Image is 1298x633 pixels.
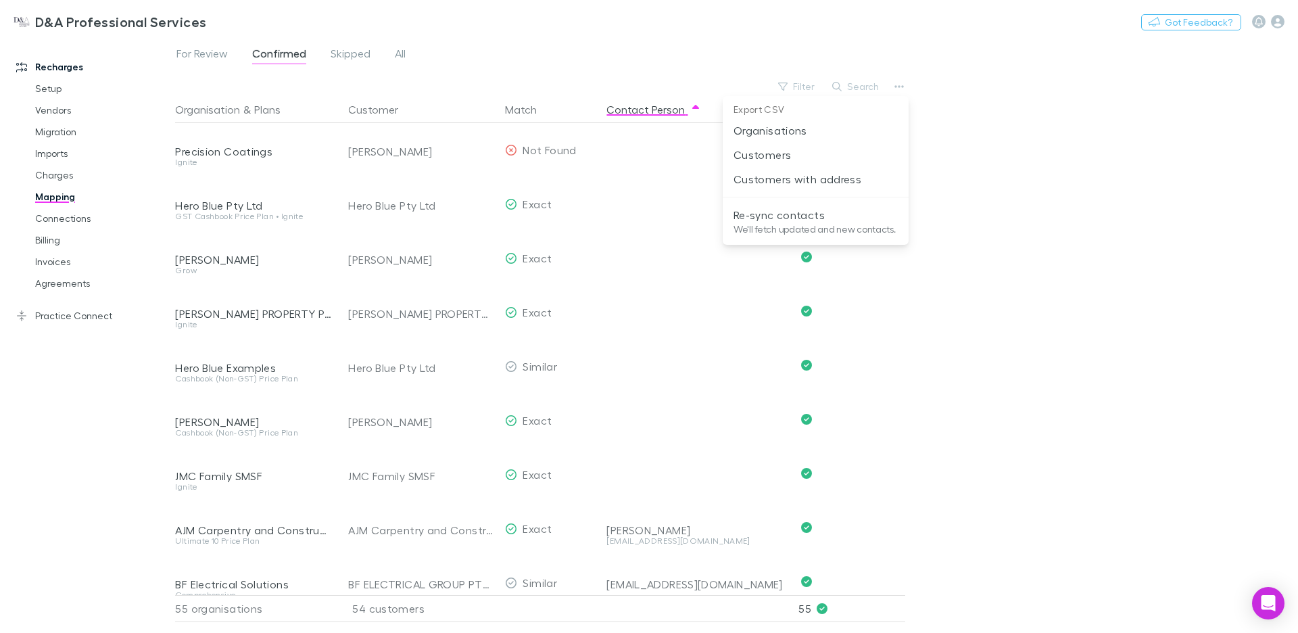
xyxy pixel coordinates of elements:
p: Export CSV [723,101,909,118]
div: Open Intercom Messenger [1252,587,1284,619]
p: We'll fetch updated and new contacts. [734,223,898,235]
li: Organisations [723,118,909,143]
p: Customers with address [734,171,898,187]
p: Organisations [734,122,898,139]
li: Customers [723,143,909,167]
li: Customers with address [723,167,909,191]
li: Re-sync contactsWe'll fetch updated and new contacts. [723,203,909,239]
p: Customers [734,147,898,163]
p: Re-sync contacts [734,207,898,223]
